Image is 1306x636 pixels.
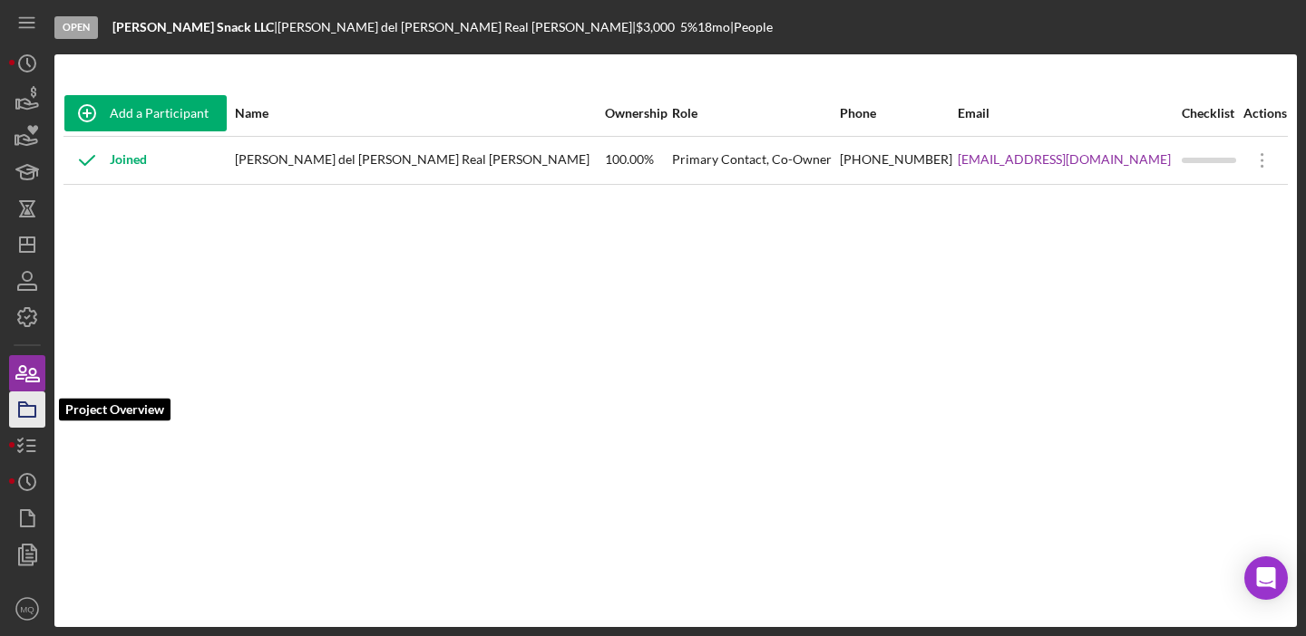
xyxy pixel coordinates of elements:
div: [PHONE_NUMBER] [840,138,957,183]
div: [PERSON_NAME] del [PERSON_NAME] Real [PERSON_NAME] | [278,20,636,34]
text: MQ [20,604,34,614]
div: Open Intercom Messenger [1244,556,1288,600]
div: Open [54,16,98,39]
div: Email [958,106,1179,120]
div: Joined [64,138,147,183]
div: Phone [840,106,957,120]
div: Name [235,106,603,120]
div: | People [730,20,773,34]
a: [EMAIL_ADDRESS][DOMAIN_NAME] [958,152,1171,167]
div: 18 mo [697,20,730,34]
div: Primary Contact, Co-Owner [672,138,838,183]
div: Checklist [1182,106,1238,120]
div: [PERSON_NAME] del [PERSON_NAME] Real [PERSON_NAME] [235,138,603,183]
b: [PERSON_NAME] Snack LLC [112,19,274,34]
div: | [112,20,278,34]
button: Add a Participant [64,95,227,131]
span: $3,000 [636,19,675,34]
div: 5 % [680,20,697,34]
div: Actions [1240,106,1287,120]
button: MQ [9,591,45,627]
div: 100.00% [605,138,670,183]
div: Add a Participant [110,95,209,131]
div: Role [672,106,838,120]
div: Ownership [605,106,670,120]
